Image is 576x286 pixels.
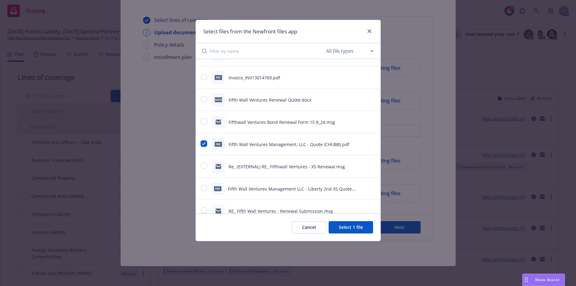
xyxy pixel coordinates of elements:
button: download file [360,185,365,192]
input: Filter by name [209,43,325,59]
span: pdf [215,75,222,80]
button: preview file [370,118,376,126]
span: Re_ (EXTERNAL) RE_ Fifthwall Ventures - XS Renewal.msg [229,164,345,170]
button: download file [360,96,365,103]
span: Fifth Wall Ventures Renewal Quote.docx [229,97,311,103]
span: RE_ Fifth Wall Ventures - Renewal Submission.msg [229,208,333,214]
div: Drag to move [523,274,530,286]
span: Invoice_INV13014769.pdf [229,75,280,81]
button: download file [360,118,365,126]
button: download file [360,141,365,148]
span: pdf [215,142,222,146]
span: Nova Assist [535,277,560,282]
button: download file [360,163,365,170]
button: preview file [370,74,376,81]
span: pdf [214,186,221,191]
span: Fifthwall Ventures Bond Renewal Form 15 8_24.msg [229,119,335,125]
span: docx [215,97,222,102]
button: preview file [370,96,376,103]
button: download file [360,74,365,81]
a: close [366,27,373,35]
button: preview file [370,163,376,170]
button: preview file [370,141,376,148]
button: preview file [370,207,376,215]
button: Cancel [292,221,326,233]
button: Nova Assist [522,274,565,286]
svg: Search [202,48,207,53]
span: Fifth Wall Ventures Management, LLC - Quote (CHUBB).pdf [229,141,349,147]
button: preview file [370,185,376,192]
button: download file [360,207,365,215]
button: Select 1 file [329,221,373,233]
h1: Select files from the Newfront files app [203,27,297,36]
